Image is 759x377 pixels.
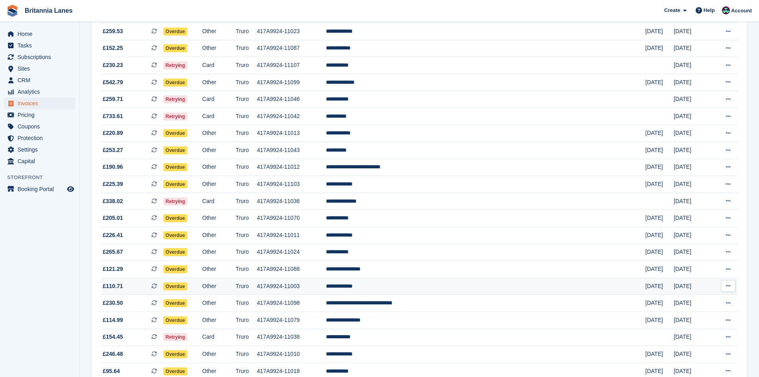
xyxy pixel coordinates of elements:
span: Overdue [163,367,188,375]
span: £246.48 [103,350,123,358]
img: Kirsty Miles [722,6,730,14]
span: £338.02 [103,197,123,205]
td: 417A9924-11010 [257,346,326,363]
span: Protection [18,132,65,144]
td: [DATE] [674,176,710,193]
td: [DATE] [674,261,710,278]
td: Card [202,329,236,346]
span: Tasks [18,40,65,51]
span: £95.64 [103,367,120,375]
td: Truro [236,108,257,125]
td: [DATE] [674,346,710,363]
span: £253.27 [103,146,123,154]
span: Overdue [163,28,188,36]
td: [DATE] [674,91,710,108]
td: [DATE] [674,23,710,40]
td: [DATE] [645,244,674,261]
td: [DATE] [674,295,710,312]
td: [DATE] [674,193,710,210]
span: Booking Portal [18,184,65,195]
td: 417A9924-11036 [257,193,326,210]
td: 417A9924-11087 [257,40,326,57]
td: Truro [236,176,257,193]
span: Create [664,6,680,14]
span: Overdue [163,180,188,188]
a: menu [4,75,75,86]
td: [DATE] [674,329,710,346]
td: [DATE] [645,159,674,176]
td: 417A9924-11079 [257,312,326,329]
td: [DATE] [674,125,710,142]
td: Truro [236,142,257,159]
span: Overdue [163,282,188,290]
td: Other [202,159,236,176]
span: Sites [18,63,65,74]
td: [DATE] [674,210,710,227]
span: Overdue [163,44,188,52]
td: Card [202,108,236,125]
span: Home [18,28,65,39]
td: Other [202,261,236,278]
td: Truro [236,57,257,74]
span: Account [731,7,752,15]
span: Retrying [163,61,188,69]
span: £152.25 [103,44,123,52]
span: Storefront [7,174,79,182]
td: Other [202,227,236,244]
span: Coupons [18,121,65,132]
span: CRM [18,75,65,86]
span: Overdue [163,265,188,273]
td: Other [202,40,236,57]
td: 417A9924-11098 [257,295,326,312]
td: [DATE] [645,74,674,91]
td: [DATE] [674,312,710,329]
span: £733.61 [103,112,123,120]
td: [DATE] [645,40,674,57]
td: Truro [236,295,257,312]
a: Preview store [66,184,75,194]
td: 417A9924-11043 [257,142,326,159]
td: [DATE] [645,295,674,312]
td: [DATE] [674,159,710,176]
td: 417A9924-11103 [257,176,326,193]
span: Overdue [163,146,188,154]
td: Truro [236,312,257,329]
td: [DATE] [645,278,674,295]
td: Other [202,210,236,227]
span: £230.23 [103,61,123,69]
a: menu [4,184,75,195]
span: £542.79 [103,78,123,87]
td: Other [202,244,236,261]
td: Truro [236,244,257,261]
td: Truro [236,23,257,40]
a: menu [4,98,75,109]
td: 417A9924-11003 [257,278,326,295]
span: Retrying [163,333,188,341]
td: [DATE] [645,261,674,278]
td: [DATE] [674,57,710,74]
span: £110.71 [103,282,123,290]
span: Invoices [18,98,65,109]
td: [DATE] [645,227,674,244]
td: Truro [236,227,257,244]
td: Card [202,57,236,74]
td: [DATE] [674,142,710,159]
td: Card [202,91,236,108]
td: [DATE] [645,210,674,227]
a: menu [4,86,75,97]
span: Capital [18,156,65,167]
td: Truro [236,91,257,108]
td: Other [202,176,236,193]
td: 417A9924-11088 [257,261,326,278]
td: Card [202,193,236,210]
a: menu [4,40,75,51]
a: menu [4,132,75,144]
a: menu [4,28,75,39]
td: Truro [236,329,257,346]
span: Overdue [163,163,188,171]
span: £226.41 [103,231,123,239]
td: 417A9924-11011 [257,227,326,244]
span: Overdue [163,79,188,87]
span: £220.89 [103,129,123,137]
span: £265.67 [103,248,123,256]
